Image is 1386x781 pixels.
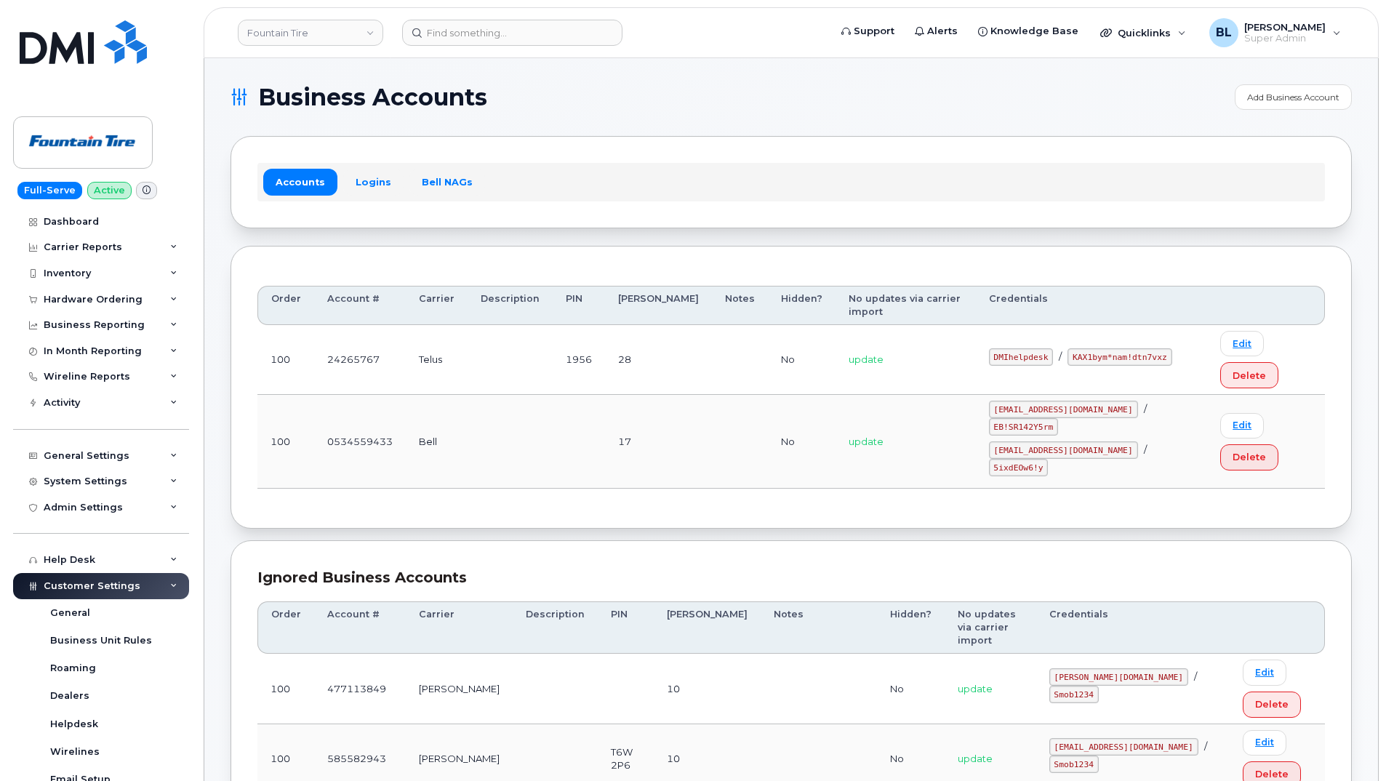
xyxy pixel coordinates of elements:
[1144,444,1147,455] span: /
[257,654,314,724] td: 100
[836,286,976,326] th: No updates via carrier import
[1233,450,1266,464] span: Delete
[406,601,513,654] th: Carrier
[1220,331,1264,356] a: Edit
[513,601,598,654] th: Description
[553,286,605,326] th: PIN
[409,169,485,195] a: Bell NAGs
[605,325,712,395] td: 28
[1255,697,1289,711] span: Delete
[877,654,945,724] td: No
[314,395,406,489] td: 0534559433
[314,654,406,724] td: 477113849
[958,753,993,764] span: update
[1233,369,1266,383] span: Delete
[768,325,836,395] td: No
[877,601,945,654] th: Hidden?
[1220,413,1264,438] a: Edit
[1036,601,1230,654] th: Credentials
[989,401,1138,418] code: [EMAIL_ADDRESS][DOMAIN_NAME]
[605,395,712,489] td: 17
[598,601,654,654] th: PIN
[1220,362,1278,388] button: Delete
[1049,738,1198,756] code: [EMAIL_ADDRESS][DOMAIN_NAME]
[1243,730,1286,756] a: Edit
[976,286,1208,326] th: Credentials
[1255,767,1289,781] span: Delete
[712,286,768,326] th: Notes
[1059,351,1062,362] span: /
[343,169,404,195] a: Logins
[263,169,337,195] a: Accounts
[989,441,1138,459] code: [EMAIL_ADDRESS][DOMAIN_NAME]
[406,654,513,724] td: [PERSON_NAME]
[258,87,487,108] span: Business Accounts
[1194,670,1197,682] span: /
[257,601,314,654] th: Order
[1049,686,1099,703] code: Smob1234
[406,325,468,395] td: Telus
[768,395,836,489] td: No
[257,325,314,395] td: 100
[654,654,761,724] td: 10
[761,601,877,654] th: Notes
[989,418,1058,436] code: EB!SR142Y5rm
[406,395,468,489] td: Bell
[1220,444,1278,470] button: Delete
[1243,660,1286,685] a: Edit
[849,353,884,365] span: update
[553,325,605,395] td: 1956
[406,286,468,326] th: Carrier
[1243,692,1301,718] button: Delete
[1235,84,1352,110] a: Add Business Account
[605,286,712,326] th: [PERSON_NAME]
[257,395,314,489] td: 100
[1144,403,1147,414] span: /
[654,601,761,654] th: [PERSON_NAME]
[468,286,553,326] th: Description
[314,601,406,654] th: Account #
[989,348,1054,366] code: DMIhelpdesk
[1049,668,1188,686] code: [PERSON_NAME][DOMAIN_NAME]
[257,286,314,326] th: Order
[314,325,406,395] td: 24265767
[768,286,836,326] th: Hidden?
[314,286,406,326] th: Account #
[989,459,1049,476] code: 5ixdEOw6!y
[958,683,993,694] span: update
[257,567,1325,588] div: Ignored Business Accounts
[945,601,1036,654] th: No updates via carrier import
[849,436,884,447] span: update
[1204,740,1207,752] span: /
[1049,756,1099,773] code: Smob1234
[1067,348,1171,366] code: KAX1bym*nam!dtn7vxz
